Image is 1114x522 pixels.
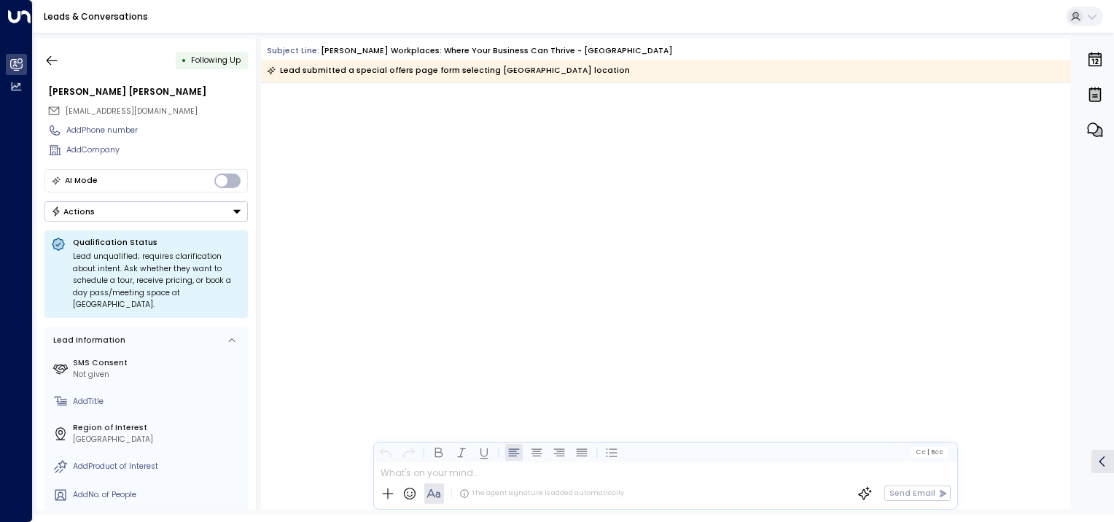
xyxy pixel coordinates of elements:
[66,106,198,117] span: [EMAIL_ADDRESS][DOMAIN_NAME]
[459,488,624,499] div: The agent signature is added automatically
[911,447,948,457] button: Cc|Bcc
[267,63,630,78] div: Lead submitted a special offers page form selecting [GEOGRAPHIC_DATA] location
[73,461,244,472] div: AddProduct of Interest
[73,434,244,445] div: [GEOGRAPHIC_DATA]
[182,50,187,70] div: •
[916,448,943,456] span: Cc Bcc
[73,489,244,501] div: AddNo. of People
[377,443,394,461] button: Undo
[73,369,244,381] div: Not given
[66,144,248,156] div: AddCompany
[73,251,241,311] div: Lead unqualified; requires clarification about intent. Ask whether they want to schedule a tour, ...
[191,55,241,66] span: Following Up
[44,201,248,222] button: Actions
[267,45,319,56] span: Subject Line:
[321,45,673,57] div: [PERSON_NAME] Workplaces: Where Your Business Can Thrive - [GEOGRAPHIC_DATA]
[66,125,248,136] div: AddPhone number
[51,206,96,217] div: Actions
[73,237,241,248] p: Qualification Status
[44,10,148,23] a: Leads & Conversations
[73,396,244,408] div: AddTitle
[50,335,125,346] div: Lead Information
[48,85,248,98] div: [PERSON_NAME] [PERSON_NAME]
[66,106,198,117] span: lotuscooper203@gmail.com
[73,357,244,369] label: SMS Consent
[927,448,929,456] span: |
[44,201,248,222] div: Button group with a nested menu
[400,443,417,461] button: Redo
[65,174,98,188] div: AI Mode
[73,422,244,434] label: Region of Interest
